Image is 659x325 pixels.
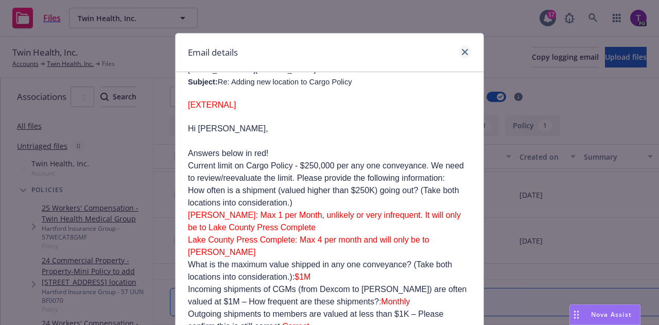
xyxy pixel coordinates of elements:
[188,100,236,109] span: [EXTERNAL]
[569,304,640,325] button: Nova Assist
[188,161,464,182] span: Current limit on Cargo Policy - $250,000 per any one conveyance. We need to review/reevaluate the...
[188,46,238,59] h1: Email details
[459,46,471,58] a: close
[591,310,632,319] span: Nova Assist
[188,123,471,135] p: Hi [PERSON_NAME],
[570,305,583,324] div: Drag to move
[294,272,310,281] span: $1M
[381,297,410,306] span: Monthly
[188,135,471,160] p: Answers below in red!
[188,186,459,207] span: How often is a shipment (valued higher than $250K) going out? (Take both locations into considera...
[188,78,218,86] b: Subject:
[188,211,461,232] span: [PERSON_NAME]: Max 1 per Month, unlikely or very infrequent. It will only be to Lake County Press...
[188,285,467,306] span: Incoming shipments of CGMs (from Dexcom to [PERSON_NAME]) are often valued at $1M – How frequent ...
[188,235,429,256] span: Lake County Press Complete: Max 4 per month and will only be to [PERSON_NAME]
[188,260,452,281] span: What is the maximum value shipped in any one conveyance? (Take both locations into consideration.):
